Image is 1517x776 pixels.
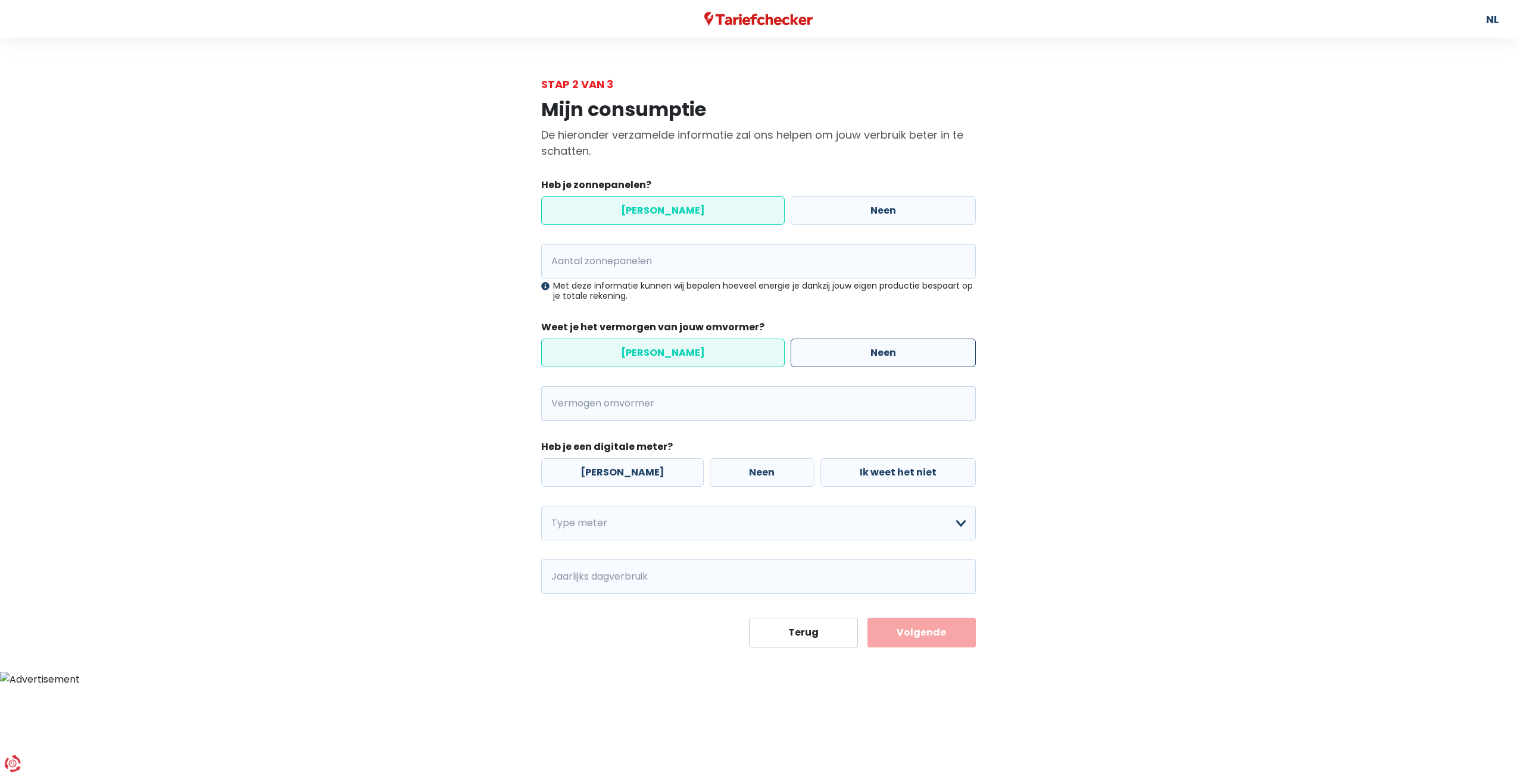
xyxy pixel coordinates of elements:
legend: Weet je het vermorgen van jouw omvormer? [541,320,976,339]
span: kVA [541,386,572,421]
label: [PERSON_NAME] [541,196,785,225]
span: kWh [541,559,574,594]
img: Tariefchecker logo [704,12,813,27]
h1: Mijn consumptie [541,98,976,121]
legend: Heb je een digitale meter? [541,440,976,458]
div: Stap 2 van 3 [541,76,976,92]
label: [PERSON_NAME] [541,339,785,367]
p: De hieronder verzamelde informatie zal ons helpen om jouw verbruik beter in te schatten. [541,127,976,159]
label: [PERSON_NAME] [541,458,704,487]
label: Ik weet het niet [820,458,976,487]
div: Met deze informatie kunnen wij bepalen hoeveel energie je dankzij jouw eigen productie bespaart o... [541,281,976,301]
legend: Heb je zonnepanelen? [541,178,976,196]
button: Terug [749,618,858,647]
label: Neen [710,458,814,487]
label: Neen [791,196,976,225]
label: Neen [791,339,976,367]
button: Volgende [867,618,976,647]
